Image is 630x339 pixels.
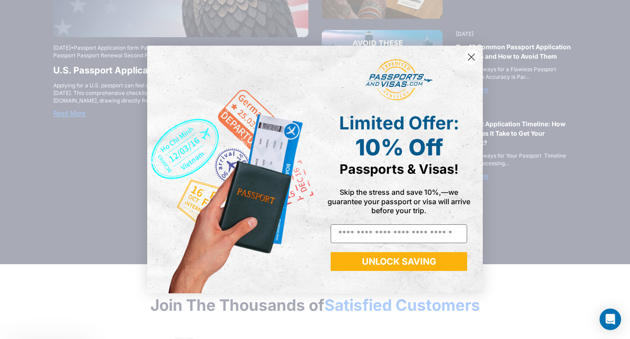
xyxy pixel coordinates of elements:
span: Limited Offer: [339,112,459,134]
span: Passports & Visas! [340,161,459,177]
img: de9cda0d-0715-46ca-9a25-073762a91ba7.png [147,46,315,293]
span: Skip the stress and save 10%,—we guarantee your passport or visa will arrive before your trip. [328,188,470,215]
button: UNLOCK SAVING [331,252,467,271]
button: Close dialog [464,49,479,65]
div: Open Intercom Messenger [600,309,621,330]
span: 10% Off [355,134,443,161]
img: passports and visas [366,59,433,101]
